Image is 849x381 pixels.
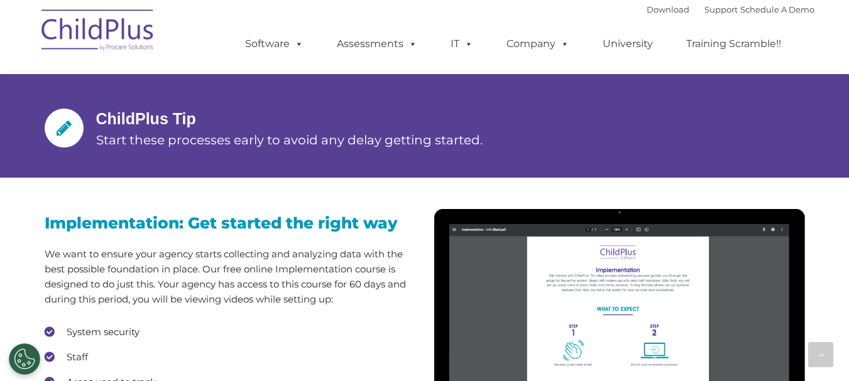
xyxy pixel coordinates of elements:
li: Staff [45,348,415,367]
a: Company [494,31,582,56]
p: We want to ensure your agency starts collecting and analyzing data with the best possible foundat... [45,247,415,307]
font: | [647,4,814,14]
a: Training Scramble!! [674,31,794,56]
span: ChildPlus Tip [96,110,196,127]
li: System security [45,323,415,341]
a: University [590,31,666,56]
img: ChildPlus by Procare Solutions [35,1,161,63]
a: IT [438,31,486,56]
a: Software [233,31,316,56]
a: Download [647,4,689,14]
a: Schedule A Demo [740,4,814,14]
a: Support [704,4,738,14]
a: Assessments [324,31,430,56]
h3: Implementation: Get started the right way [45,215,415,231]
span: Start these processes early to avoid any delay getting started. [96,132,483,148]
button: Cookies Settings [9,343,40,375]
